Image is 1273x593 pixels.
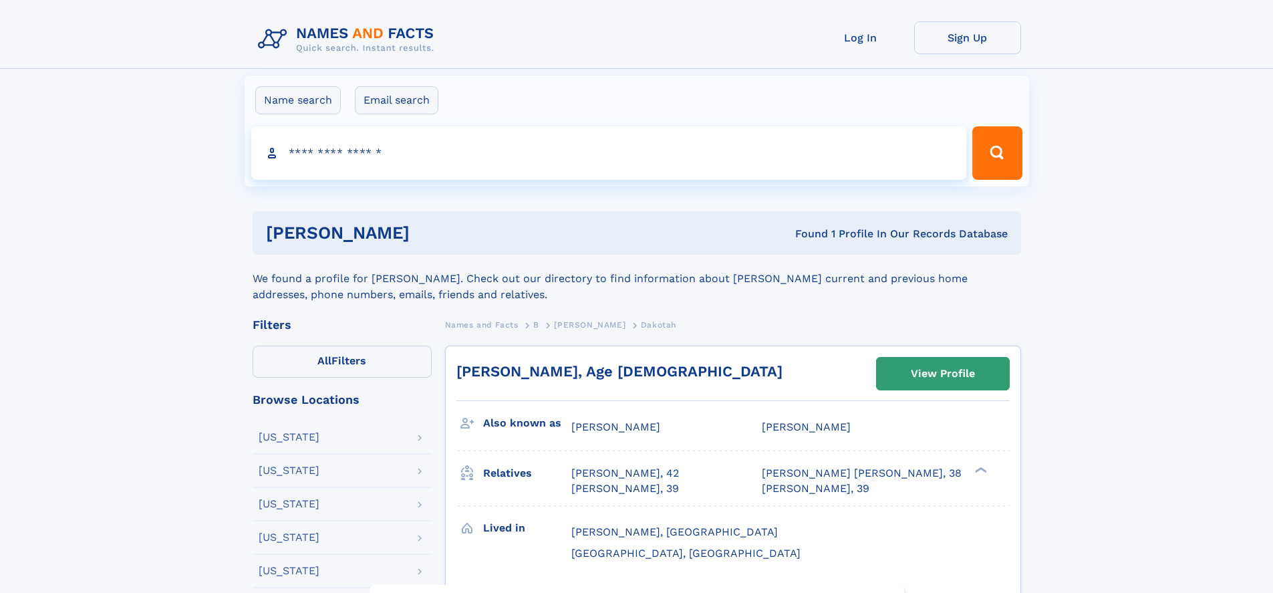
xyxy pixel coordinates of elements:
[762,481,869,496] a: [PERSON_NAME], 39
[259,499,319,509] div: [US_STATE]
[762,421,851,433] span: [PERSON_NAME]
[253,346,432,378] label: Filters
[483,517,571,540] h3: Lived in
[355,86,438,114] label: Email search
[259,465,319,476] div: [US_STATE]
[533,316,539,333] a: B
[317,354,331,367] span: All
[251,126,967,180] input: search input
[554,320,625,330] span: [PERSON_NAME]
[914,21,1021,54] a: Sign Up
[483,462,571,485] h3: Relatives
[253,21,445,57] img: Logo Names and Facts
[253,255,1021,303] div: We found a profile for [PERSON_NAME]. Check out our directory to find information about [PERSON_N...
[762,466,962,481] a: [PERSON_NAME] [PERSON_NAME], 38
[571,481,679,496] a: [PERSON_NAME], 39
[456,363,783,380] a: [PERSON_NAME], Age [DEMOGRAPHIC_DATA]
[972,466,988,475] div: ❯
[571,466,679,481] a: [PERSON_NAME], 42
[571,421,660,433] span: [PERSON_NAME]
[554,316,625,333] a: [PERSON_NAME]
[807,21,914,54] a: Log In
[972,126,1022,180] button: Search Button
[259,566,319,576] div: [US_STATE]
[255,86,341,114] label: Name search
[641,320,676,330] span: Dakotah
[253,319,432,331] div: Filters
[445,316,519,333] a: Names and Facts
[911,358,975,389] div: View Profile
[877,358,1009,390] a: View Profile
[483,412,571,435] h3: Also known as
[533,320,539,330] span: B
[253,394,432,406] div: Browse Locations
[259,432,319,443] div: [US_STATE]
[266,225,603,241] h1: [PERSON_NAME]
[602,227,1008,241] div: Found 1 Profile In Our Records Database
[259,532,319,543] div: [US_STATE]
[571,525,778,538] span: [PERSON_NAME], [GEOGRAPHIC_DATA]
[571,547,801,560] span: [GEOGRAPHIC_DATA], [GEOGRAPHIC_DATA]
